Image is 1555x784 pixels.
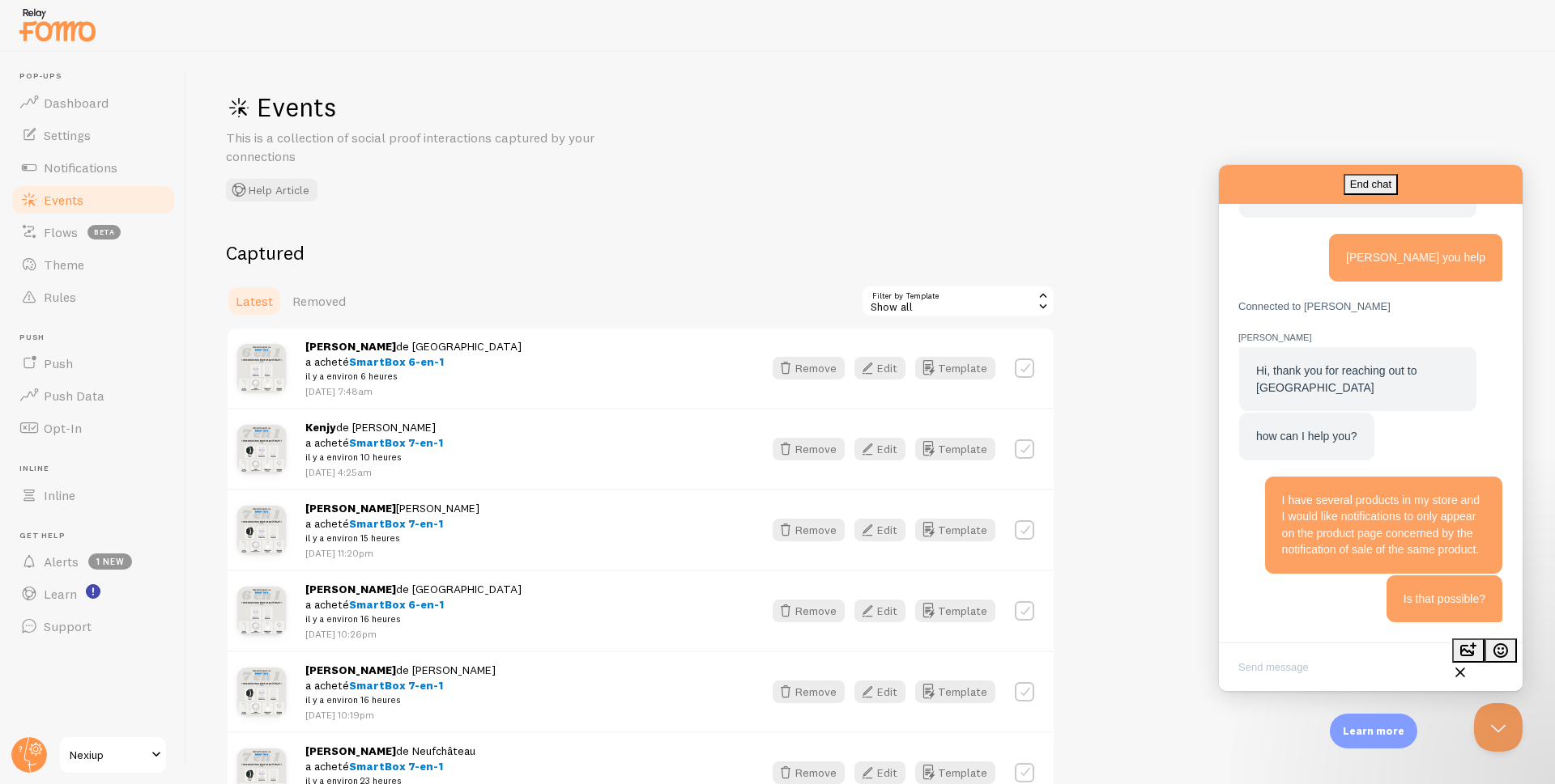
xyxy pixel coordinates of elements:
button: Remove [773,357,845,379]
button: Edit [854,357,905,379]
span: Inline [19,464,177,474]
img: BoxIphone_6en1_Prod_07_small.jpg [237,587,286,635]
span: Nexiup [70,745,147,765]
a: Nexiup [58,735,168,774]
button: Emoji Picker [266,473,298,498]
div: Chat message [19,69,284,117]
div: Learn more [1330,714,1417,748]
span: Rules [44,289,76,305]
button: Edit [854,519,905,541]
small: il y a environ 16 heures [305,612,522,626]
button: Edit [854,438,905,460]
img: fomo-relay-logo-orange.svg [17,4,98,45]
span: Notifications [44,159,117,176]
a: Push [10,347,177,379]
a: Removed [283,285,356,317]
a: Theme [10,248,177,281]
button: Edit [854,761,905,784]
p: [DATE] 10:26pm [305,627,522,641]
div: Chat message [19,133,284,150]
span: I have several products in my store and I would like notifications to only appear on the product ... [63,328,261,392]
button: Template [915,519,995,541]
span: Push [19,333,177,343]
h1: Events [226,91,712,124]
img: BoxIphone_Prod_09_small.jpg [237,425,286,473]
button: Remove [773,680,845,703]
a: Opt-In [10,412,177,444]
span: de [GEOGRAPHIC_DATA] a acheté [305,339,522,384]
div: Show all [861,285,1055,317]
a: Latest [226,285,283,317]
p: [DATE] 4:25am [305,465,443,479]
svg: <p>Watch New Feature Tutorials!</p> [86,584,100,599]
p: [DATE] 10:19pm [305,708,496,722]
span: Inline [44,487,75,503]
a: Notifications [10,151,177,184]
span: SmartBox 7-en-1 [349,759,443,773]
a: Edit [854,357,915,379]
span: Push [44,355,73,371]
span: Support [44,618,92,634]
h2: Captured [226,240,1055,265]
button: Remove [773,761,845,784]
span: de [PERSON_NAME] a acheté [305,420,443,465]
a: Dashboard [10,87,177,119]
button: Edit [854,680,905,703]
span: de [PERSON_NAME] a acheté [305,663,496,708]
p: Learn more [1343,723,1404,739]
a: Push Data [10,379,177,412]
a: Settings [10,119,177,151]
button: Template [915,600,995,622]
span: de [GEOGRAPHIC_DATA] a acheté [305,582,522,627]
p: This is a collection of social proof interactions captured by your connections [226,129,615,166]
button: Remove [773,600,845,622]
button: Remove [773,438,845,460]
span: Is that possible? [185,427,266,440]
button: Template [915,438,995,460]
span: [PERSON_NAME] [19,165,284,180]
span: Get Help [19,531,177,541]
a: Edit [854,680,915,703]
a: Edit [854,519,915,541]
button: Edit [854,600,905,622]
strong: [PERSON_NAME] [305,663,396,677]
button: Attach a file [233,473,266,498]
span: Connected to [PERSON_NAME] [19,135,172,147]
button: Template [915,680,995,703]
strong: Kenjy [305,420,336,434]
span: Pop-ups [19,71,177,82]
iframe: Help Scout Beacon - Live Chat, Contact Form, and Knowledge Base [1219,165,1523,691]
span: Theme [44,256,84,273]
strong: [PERSON_NAME] [305,501,396,515]
span: beta [87,225,121,239]
div: Chat message [19,165,284,295]
a: Events [10,184,177,216]
span: Push Data [44,388,104,404]
img: BoxIphone_Prod_09_small.jpg [237,506,286,554]
a: Template [915,761,995,784]
small: il y a environ 16 heures [305,693,496,707]
img: BoxIphone_Prod_09_small.jpg [237,667,286,716]
strong: [PERSON_NAME] [305,339,396,354]
iframe: Help Scout Beacon - Close [1474,703,1523,752]
span: SmartBox 7-en-1 [349,516,443,531]
span: SmartBox 7-en-1 [349,678,443,693]
span: how can I help you? [37,265,138,278]
a: Learn [10,578,177,610]
div: Chat message [19,311,284,459]
small: il y a environ 10 heures [305,450,443,464]
span: [PERSON_NAME] a acheté [305,501,479,546]
p: [DATE] 7:48am [305,384,522,398]
img: BoxIphone_6en1_Prod_07_small.jpg [237,344,286,392]
span: Removed [292,293,346,309]
span: SmartBox 6-en-1 [349,597,444,612]
a: Rules [10,281,177,313]
a: Edit [854,600,915,622]
strong: [PERSON_NAME] [305,582,396,596]
p: [DATE] 11:20pm [305,546,479,560]
a: Edit [854,761,915,784]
